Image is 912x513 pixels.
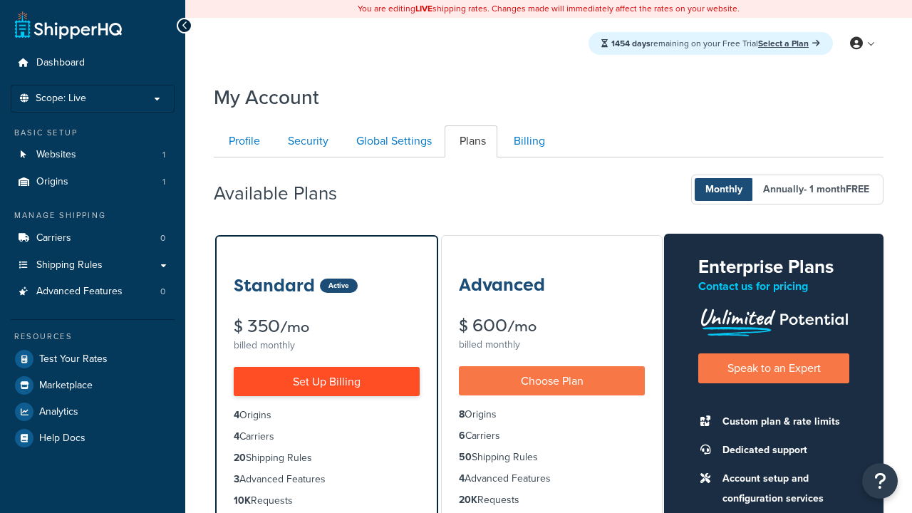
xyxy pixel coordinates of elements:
a: Select a Plan [758,37,820,50]
li: Origins [459,407,645,423]
a: Choose Plan [459,366,645,395]
a: Speak to an Expert [698,353,849,383]
li: Account setup and configuration services [715,469,849,509]
span: Monthly [695,178,753,201]
span: 1 [162,149,165,161]
span: Origins [36,176,68,188]
span: Advanced Features [36,286,123,298]
li: Advanced Features [11,279,175,305]
h3: Advanced [459,276,545,294]
span: Analytics [39,406,78,418]
li: Advanced Features [234,472,420,487]
div: Manage Shipping [11,209,175,222]
div: remaining on your Free Trial [589,32,833,55]
li: Custom plan & rate limits [715,412,849,432]
strong: 3 [234,472,239,487]
li: Shipping Rules [459,450,645,465]
span: Carriers [36,232,71,244]
li: Carriers [11,225,175,252]
strong: 50 [459,450,472,465]
b: LIVE [415,2,432,15]
a: Billing [499,125,556,157]
a: Global Settings [341,125,443,157]
span: Help Docs [39,432,85,445]
span: 1 [162,176,165,188]
a: Dashboard [11,50,175,76]
span: 0 [160,232,165,244]
strong: 8 [459,407,465,422]
span: Test Your Rates [39,353,108,366]
a: Marketplace [11,373,175,398]
a: Set Up Billing [234,367,420,396]
li: Dedicated support [715,440,849,460]
a: Analytics [11,399,175,425]
h2: Available Plans [214,183,358,204]
strong: 4 [234,408,239,423]
a: Carriers 0 [11,225,175,252]
strong: 6 [459,428,465,443]
span: Dashboard [36,57,85,69]
a: Origins 1 [11,169,175,195]
a: Plans [445,125,497,157]
li: Carriers [459,428,645,444]
li: Shipping Rules [234,450,420,466]
div: Basic Setup [11,127,175,139]
div: $ 350 [234,318,420,336]
strong: 4 [459,471,465,486]
a: Test Your Rates [11,346,175,372]
a: Shipping Rules [11,252,175,279]
small: /mo [280,317,309,337]
span: Marketplace [39,380,93,392]
h2: Enterprise Plans [698,256,849,277]
span: 0 [160,286,165,298]
span: Scope: Live [36,93,86,105]
p: Contact us for pricing [698,276,849,296]
strong: 4 [234,429,239,444]
span: Websites [36,149,76,161]
strong: 20 [234,450,246,465]
a: Security [273,125,340,157]
li: Requests [459,492,645,508]
li: Websites [11,142,175,168]
h3: Standard [234,276,315,295]
small: /mo [507,316,537,336]
li: Requests [234,493,420,509]
a: Profile [214,125,271,157]
span: Shipping Rules [36,259,103,271]
strong: 10K [234,493,251,508]
li: Origins [234,408,420,423]
li: Carriers [234,429,420,445]
div: $ 600 [459,317,645,335]
span: - 1 month [804,182,869,197]
img: Unlimited Potential [698,304,849,336]
div: Resources [11,331,175,343]
div: billed monthly [234,336,420,356]
li: Advanced Features [459,471,645,487]
span: Annually [752,178,880,201]
strong: 1454 days [611,37,651,50]
a: Help Docs [11,425,175,451]
a: Websites 1 [11,142,175,168]
a: Advanced Features 0 [11,279,175,305]
button: Monthly Annually- 1 monthFREE [691,175,883,204]
div: billed monthly [459,335,645,355]
li: Origins [11,169,175,195]
h1: My Account [214,83,319,111]
a: ShipperHQ Home [15,11,122,39]
div: Active [320,279,358,293]
b: FREE [846,182,869,197]
button: Open Resource Center [862,463,898,499]
strong: 20K [459,492,477,507]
